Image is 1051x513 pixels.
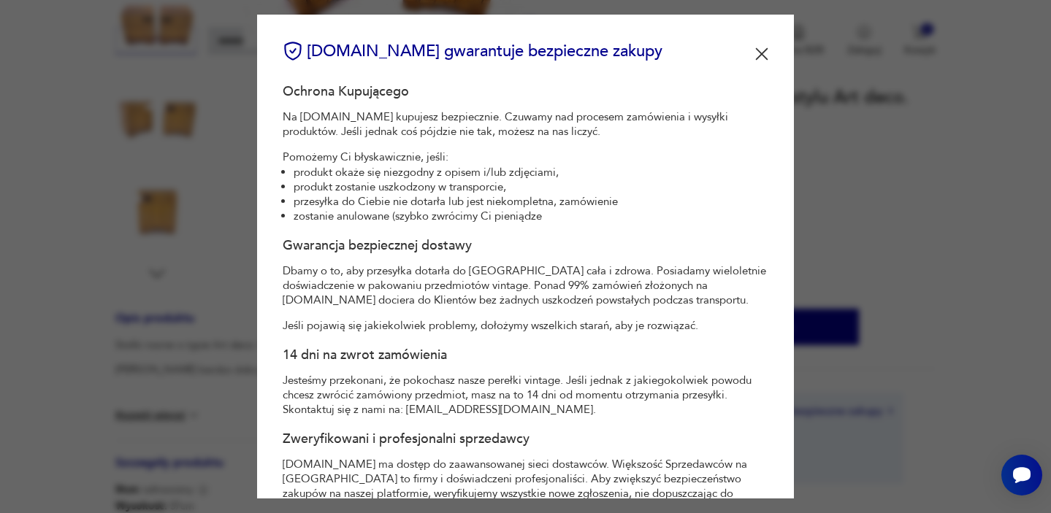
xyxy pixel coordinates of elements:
li: produkt zostanie uszkodzony w transporcie, [294,180,768,194]
img: Ikona zamknięcia [755,47,768,61]
li: produkt okaże się niezgodny z opisem i/lub zdjęciami, [294,165,768,180]
h4: Gwarancja bezpiecznej dostawy [283,236,768,255]
h4: Zweryfikowani i profesjonalni sprzedawcy [283,430,768,448]
li: zostanie anulowane (szybko zwrócimy Ci pieniądze [294,209,768,223]
p: Dbamy o to, aby przesyłka dotarła do [GEOGRAPHIC_DATA] cała i zdrowa. Posiadamy wieloletnie doświ... [283,263,768,307]
p: Jesteśmy przekonani, że pokochasz nasze perełki vintage. Jeśli jednak z jakiegokolwiek powodu chc... [283,373,768,417]
h4: Ochrona Kupującego [283,82,768,101]
li: przesyłka do Ciebie nie dotarła lub jest niekompletna, zamówienie [294,194,768,209]
h4: 14 dni na zwrot zamówienia [283,346,768,364]
p: Pomożemy Ci błyskawicznie, jeśli: [283,150,768,164]
iframe: Smartsupp widget button [1001,455,1042,495]
p: Na [DOMAIN_NAME] kupujesz bezpiecznie. Czuwamy nad procesem zamówienia i wysyłki produktów. Jeśli... [283,109,768,139]
img: Ikona certyfikatu [283,41,303,61]
p: Jeśli pojawią się jakiekolwiek problemy, dołożymy wszelkich starań, aby je rozwiązać. [283,318,768,333]
div: [DOMAIN_NAME] gwarantuje bezpieczne zakupy [283,40,662,62]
